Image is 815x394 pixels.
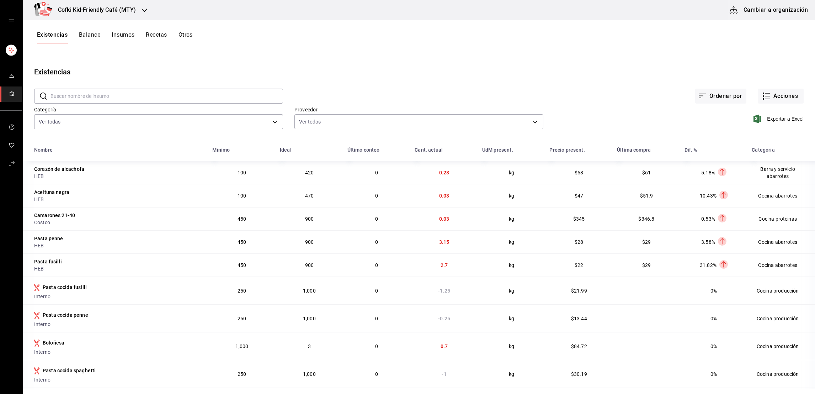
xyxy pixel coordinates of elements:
span: 3.58% [701,239,715,245]
td: Cocina producción [747,304,815,332]
span: 31.82% [700,262,717,268]
span: 0.28 [439,170,449,175]
span: $28 [575,239,583,245]
span: 420 [305,170,314,175]
span: 1,000 [303,371,316,377]
div: Nombre [34,147,53,153]
td: Cocina proteínas [747,207,815,230]
span: 450 [238,216,246,222]
button: Existencias [37,31,68,43]
div: Ideal [280,147,292,153]
div: Existencias [34,67,70,77]
span: 3.15 [439,239,449,245]
span: 0% [710,316,717,321]
span: 450 [238,239,246,245]
span: $51.9 [640,193,653,199]
div: HEB [34,196,204,203]
span: $58 [575,170,583,175]
div: Corazón de alcachofa [34,166,84,173]
label: Categoría [34,107,283,112]
span: 0.53% [701,216,715,222]
div: HEB [34,265,204,272]
button: Ordenar por [695,89,746,104]
svg: Insumo producido [34,367,40,374]
div: Pasta cocida spaghetti [43,367,96,374]
button: Insumos [112,31,134,43]
td: kg [478,207,545,230]
span: 1,000 [235,343,248,349]
span: 1,000 [303,288,316,294]
div: Aceituna negra [34,189,69,196]
div: HEB [34,173,204,180]
span: 0% [710,343,717,349]
span: $29 [642,262,651,268]
div: Interno [34,321,204,328]
span: Ver todos [299,118,321,125]
span: 0.03 [439,193,449,199]
span: 0 [375,239,378,245]
h3: Cofki Kid-Friendly Café (MTY) [52,6,136,14]
label: Proveedor [294,107,543,112]
span: 250 [238,288,246,294]
div: Interno [34,348,204,356]
span: $47 [575,193,583,199]
span: $345 [573,216,585,222]
span: $84.72 [571,343,587,349]
div: Interno [34,293,204,300]
div: Precio present. [549,147,585,153]
span: -1.25 [438,288,450,294]
div: HEB [34,242,204,249]
span: $346.8 [638,216,654,222]
td: kg [478,332,545,360]
span: 0 [375,288,378,294]
span: 450 [238,262,246,268]
span: 3 [308,343,311,349]
div: Mínimo [212,147,230,153]
div: Pasta fusilli [34,258,62,265]
button: Acciones [758,89,804,104]
td: kg [478,184,545,207]
div: Último conteo [347,147,380,153]
svg: Insumo producido [34,312,40,319]
span: 0 [375,193,378,199]
span: 0% [710,288,717,294]
td: kg [478,360,545,388]
span: 1,000 [303,316,316,321]
td: Cocina abarrotes [747,230,815,253]
div: Pasta cocida fusilli [43,284,87,291]
td: Cocina abarrotes [747,184,815,207]
input: Buscar nombre de insumo [50,89,283,103]
div: Pasta penne [34,235,63,242]
span: 2.7 [441,262,448,268]
td: Barra y servicio abarrotes [747,161,815,184]
span: 900 [305,262,314,268]
span: $30.19 [571,371,587,377]
span: 10.43% [700,193,717,199]
span: $13.44 [571,316,587,321]
button: open drawer [9,19,14,24]
span: 900 [305,216,314,222]
svg: Insumo producido [34,340,40,347]
span: 5.18% [701,170,715,175]
span: 100 [238,193,246,199]
div: Interno [34,376,204,383]
td: Cocina abarrotes [747,253,815,277]
span: $29 [642,239,651,245]
span: 0 [375,262,378,268]
span: -0.25 [438,316,450,321]
div: Boloñesa [43,339,64,346]
button: Otros [179,31,193,43]
button: Recetas [146,31,167,43]
span: $61 [642,170,651,175]
span: 470 [305,193,314,199]
td: kg [478,304,545,332]
span: 250 [238,371,246,377]
span: 0 [375,343,378,349]
span: 0.7 [441,343,448,349]
td: kg [478,230,545,253]
span: $22 [575,262,583,268]
td: kg [478,277,545,304]
div: Última compra [617,147,651,153]
span: 900 [305,239,314,245]
td: Cocina producción [747,360,815,388]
